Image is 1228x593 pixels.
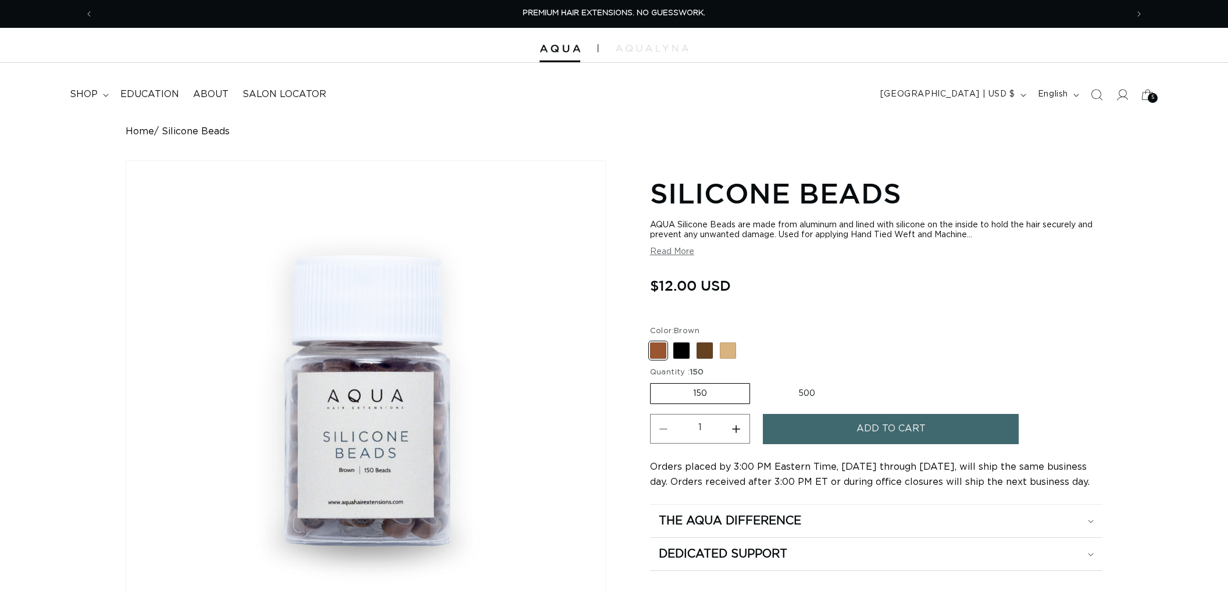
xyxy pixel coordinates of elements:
span: Orders placed by 3:00 PM Eastern Time, [DATE] through [DATE], will ship the same business day. Or... [650,462,1090,487]
span: Add to cart [856,414,926,444]
summary: Search [1084,82,1109,108]
legend: Quantity : [650,367,705,378]
span: shop [70,88,98,101]
a: About [186,81,235,108]
label: Blonde [720,342,736,359]
span: PREMIUM HAIR EXTENSIONS. NO GUESSWORK. [523,9,705,17]
span: Silicone Beads [162,126,230,137]
label: Dark Brown [697,342,713,359]
button: Read More [650,247,694,257]
label: 150 [650,383,750,404]
summary: The Aqua Difference [650,505,1102,537]
span: $12.00 USD [650,274,731,296]
span: [GEOGRAPHIC_DATA] | USD $ [880,88,1015,101]
button: Next announcement [1126,3,1152,25]
button: English [1031,84,1084,106]
nav: breadcrumbs [126,126,1102,137]
span: 5 [1151,93,1155,103]
span: About [193,88,229,101]
h2: The Aqua Difference [659,513,801,528]
span: 150 [690,369,704,376]
label: Black [673,342,690,359]
h2: Dedicated Support [659,546,787,562]
button: Previous announcement [76,3,102,25]
span: English [1038,88,1068,101]
span: Salon Locator [242,88,326,101]
label: 500 [756,384,858,403]
img: Aqua Hair Extensions [540,45,580,53]
summary: Dedicated Support [650,538,1102,570]
span: Education [120,88,179,101]
h1: Silicone Beads [650,175,1102,211]
span: Brown [674,327,699,335]
label: Brown [650,342,666,359]
summary: shop [63,81,113,108]
img: aqualyna.com [616,45,688,52]
legend: Color: [650,326,701,337]
a: Education [113,81,186,108]
a: Salon Locator [235,81,333,108]
button: Add to cart [763,414,1019,444]
div: AQUA Silicone Beads are made from aluminum and lined with silicone on the inside to hold the hair... [650,220,1102,240]
a: Home [126,126,154,137]
button: [GEOGRAPHIC_DATA] | USD $ [873,84,1031,106]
